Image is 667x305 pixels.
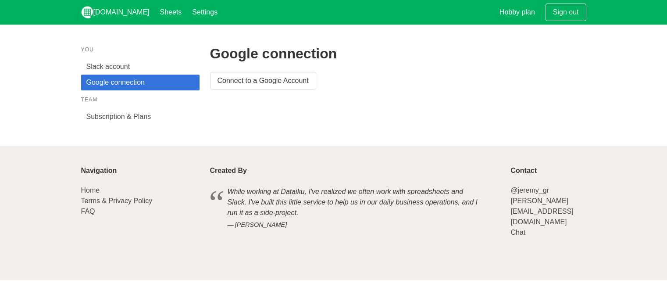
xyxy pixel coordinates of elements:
[81,187,100,194] a: Home
[81,208,95,215] a: FAQ
[510,229,525,236] a: Chat
[81,109,200,125] a: Subscription & Plans
[510,187,549,194] a: @jeremy_gr
[210,46,586,61] h2: Google connection
[81,197,153,205] a: Terms & Privacy Policy
[81,6,93,18] img: logo_v2_white.png
[510,167,586,175] p: Contact
[210,185,500,231] blockquote: While working at Dataiku, I've realized we often work with spreadsheets and Slack. I've built thi...
[546,4,586,21] a: Sign out
[81,96,200,104] p: Team
[210,72,316,90] a: Connect to a Google Account
[228,220,483,230] cite: [PERSON_NAME]
[81,167,200,175] p: Navigation
[210,167,500,175] p: Created By
[510,197,573,226] a: [PERSON_NAME][EMAIL_ADDRESS][DOMAIN_NAME]
[81,75,200,90] a: Google connection
[81,46,200,54] p: You
[81,59,200,75] a: Slack account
